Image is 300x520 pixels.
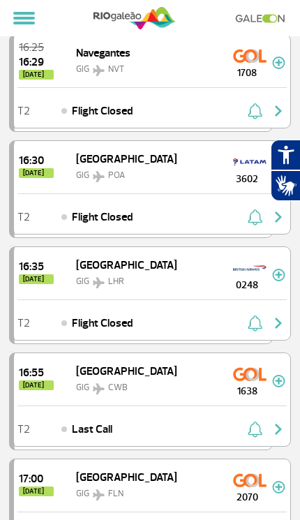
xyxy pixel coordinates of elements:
[17,424,30,434] span: T2
[19,486,54,496] span: [DATE]
[76,488,89,499] span: GIG
[19,261,54,272] span: 2025-10-01 16:35:00
[76,170,89,181] span: GIG
[222,384,272,399] span: 1638
[270,103,287,119] img: seta-direita-painel-voo.svg
[76,276,89,287] span: GIG
[222,278,272,292] span: 0248
[72,421,112,438] span: Last Call
[233,45,267,67] img: GOL Transportes Aereos
[19,57,54,68] span: 2025-10-01 16:29:58
[248,421,262,438] img: sino-painel-voo.svg
[19,473,54,484] span: 2025-10-01 17:00:00
[270,209,287,225] img: seta-direita-painel-voo.svg
[17,212,30,222] span: T2
[271,170,300,201] button: Abrir tradutor de língua de sinais.
[76,46,130,60] span: Navegantes
[76,470,177,484] span: [GEOGRAPHIC_DATA]
[248,209,262,225] img: sino-painel-voo.svg
[248,103,262,119] img: sino-painel-voo.svg
[108,276,124,287] span: LHR
[19,42,54,53] span: 2025-10-01 16:25:00
[72,209,133,225] span: Flight Closed
[272,375,285,387] img: mais-info-painel-voo.svg
[19,367,54,378] span: 2025-10-01 16:55:00
[272,269,285,281] img: mais-info-painel-voo.svg
[76,364,177,378] span: [GEOGRAPHIC_DATA]
[270,315,287,332] img: seta-direita-painel-voo.svg
[272,57,285,69] img: mais-info-painel-voo.svg
[108,64,124,75] span: NVT
[17,106,30,116] span: T2
[233,257,267,279] img: British Airways
[233,469,267,491] img: GOL Transportes Aereos
[19,155,54,166] span: 2025-10-01 16:30:00
[72,315,133,332] span: Flight Closed
[72,103,133,119] span: Flight Closed
[248,315,262,332] img: sino-painel-voo.svg
[222,172,272,186] span: 3602
[19,168,54,178] span: [DATE]
[222,66,272,80] span: 1708
[108,382,128,393] span: CWB
[108,170,125,181] span: POA
[270,421,287,438] img: seta-direita-painel-voo.svg
[19,274,54,284] span: [DATE]
[76,152,177,166] span: [GEOGRAPHIC_DATA]
[108,488,123,499] span: FLN
[76,382,89,393] span: GIG
[19,70,54,80] span: [DATE]
[233,151,267,173] img: TAM LINHAS AEREAS
[76,64,89,75] span: GIG
[233,363,267,385] img: GOL Transportes Aereos
[19,380,54,390] span: [DATE]
[76,258,177,272] span: [GEOGRAPHIC_DATA]
[271,140,300,170] button: Abrir recursos assistivos.
[272,481,285,493] img: mais-info-painel-voo.svg
[222,490,272,505] span: 2070
[271,140,300,201] div: Plugin de acessibilidade da Hand Talk.
[17,318,30,328] span: T2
